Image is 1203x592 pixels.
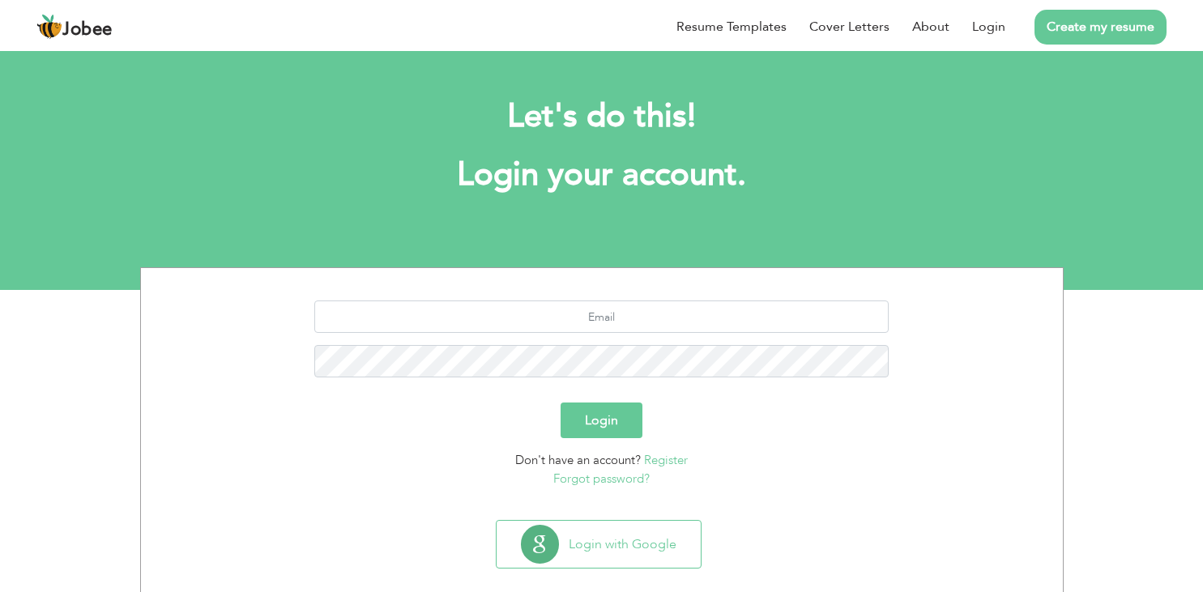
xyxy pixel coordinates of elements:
[676,17,787,36] a: Resume Templates
[314,300,889,333] input: Email
[972,17,1005,36] a: Login
[164,154,1039,196] h1: Login your account.
[809,17,889,36] a: Cover Letters
[62,21,113,39] span: Jobee
[561,402,642,438] button: Login
[497,521,701,568] button: Login with Google
[164,96,1039,138] h2: Let's do this!
[553,471,650,487] a: Forgot password?
[912,17,949,36] a: About
[644,452,688,468] a: Register
[36,14,62,40] img: jobee.io
[36,14,113,40] a: Jobee
[1034,10,1167,45] a: Create my resume
[515,452,641,468] span: Don't have an account?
